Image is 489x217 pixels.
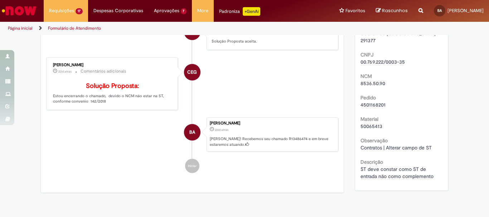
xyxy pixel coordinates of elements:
b: NCM [360,73,372,79]
span: 291377 [360,37,376,44]
b: Descrição [360,159,383,165]
b: Observação [360,137,388,144]
span: Despesas Corporativas [93,7,143,14]
time: 05/09/2025 20:08:26 [215,128,228,132]
a: Rascunhos [376,8,408,14]
span: ST deve constar como ST de entrada não como complemento [360,166,434,179]
span: [PERSON_NAME] [447,8,484,14]
span: More [197,7,208,14]
p: Estou encerrando o chamado, devido o NCM não estar na ST, conforme convenio 142/2018 [53,83,172,104]
span: Aprovações [154,7,179,14]
span: BA [189,124,195,141]
span: 24d atrás [215,128,228,132]
b: Material [360,116,378,122]
p: [PERSON_NAME]! Recebemos seu chamado R13486474 e em breve estaremos atuando. [210,136,334,147]
span: 4501168201 [360,102,386,108]
span: Requisições [49,7,74,14]
p: Solução Proposta aceita. [212,39,331,44]
div: Beatriz Alves [184,124,200,140]
b: Pedido [360,94,376,101]
span: 50065413 [360,123,382,129]
div: [PERSON_NAME] [53,63,172,67]
span: 8536.50.90 [360,80,385,87]
b: CNPJ [360,51,373,58]
img: ServiceNow [1,4,38,18]
span: 7 [181,8,187,14]
span: Rascunhos [382,7,408,14]
time: 08/09/2025 08:48:27 [58,69,72,74]
a: Formulário de Atendimento [48,25,101,31]
span: 00.769.222/0003-35 [360,59,405,65]
small: Comentários adicionais [81,68,126,74]
div: Padroniza [219,7,260,16]
span: Favoritos [345,7,365,14]
span: Contratos | Alterar campo de ST [360,144,432,151]
span: CEG [187,64,197,81]
div: [PERSON_NAME] [210,121,334,125]
a: Página inicial [8,25,33,31]
div: Cristiano Eduardo Gomes Fernandes [184,64,200,80]
b: Cód. S4 do [GEOGRAPHIC_DATA] [360,30,436,36]
p: +GenAi [243,7,260,16]
span: BA [437,8,442,13]
li: Beatriz Alves [46,117,338,152]
span: 17 [76,8,83,14]
span: 22d atrás [58,69,72,74]
ul: Trilhas de página [5,22,321,35]
b: Solução Proposta: [86,82,139,90]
